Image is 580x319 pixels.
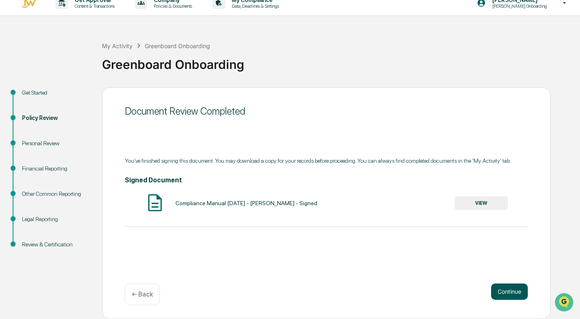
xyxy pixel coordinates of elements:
div: Financial Reporting [22,164,89,173]
p: Policies & Documents [147,3,196,9]
a: Powered byPylon [58,138,99,144]
a: 🖐️Preclearance [5,100,56,114]
div: 🗄️ [59,104,66,110]
iframe: Open customer support [554,292,576,314]
div: Compliance Manual [DATE] - [PERSON_NAME] - Signed [175,200,317,206]
p: How can we help? [8,17,148,30]
button: Continue [491,284,528,300]
span: Data Lookup [16,118,51,126]
div: Other Common Reporting [22,190,89,198]
div: Start new chat [28,62,134,71]
span: Attestations [67,103,101,111]
div: You've finished signing this document. You may download a copy for your records before proceeding... [125,157,528,164]
input: Clear [21,37,135,46]
div: Get Started [22,89,89,97]
p: Data, Deadlines & Settings [225,3,283,9]
div: 🔎 [8,119,15,126]
span: Pylon [81,138,99,144]
span: Preclearance [16,103,53,111]
div: My Activity [102,42,133,49]
img: 1746055101610-c473b297-6a78-478c-a979-82029cc54cd1 [8,62,23,77]
div: Legal Reporting [22,215,89,224]
a: 🗄️Attestations [56,100,104,114]
div: We're available if you need us! [28,71,103,77]
div: Greenboard Onboarding [145,42,210,49]
a: 🔎Data Lookup [5,115,55,130]
div: 🖐️ [8,104,15,110]
p: [PERSON_NAME] Onboarding [486,3,551,9]
h4: Signed Document [125,176,528,184]
div: Document Review Completed [125,105,528,117]
div: Personal Review [22,139,89,148]
p: ← Back [132,290,153,298]
p: Content & Transactions [68,3,119,9]
div: Greenboard Onboarding [102,51,576,72]
div: Policy Review [22,114,89,122]
button: Start new chat [139,65,148,75]
button: VIEW [455,196,508,210]
div: Review & Certification [22,240,89,249]
img: Document Icon [145,193,165,213]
